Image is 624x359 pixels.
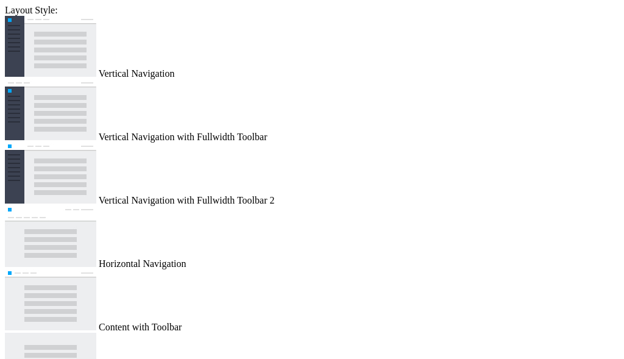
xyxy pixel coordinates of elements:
img: vertical-nav-with-full-toolbar-2.jpg [5,143,96,204]
md-radio-button: Vertical Navigation [5,16,619,79]
span: Content with Toolbar [99,322,182,332]
span: Vertical Navigation with Fullwidth Toolbar [99,132,268,142]
span: Vertical Navigation with Fullwidth Toolbar 2 [99,195,275,205]
img: vertical-nav.jpg [5,16,96,77]
md-radio-button: Vertical Navigation with Fullwidth Toolbar [5,79,619,143]
md-radio-button: Vertical Navigation with Fullwidth Toolbar 2 [5,143,619,206]
md-radio-button: Horizontal Navigation [5,206,619,269]
span: Vertical Navigation [99,68,175,79]
span: Horizontal Navigation [99,258,186,269]
img: content-with-toolbar.jpg [5,269,96,330]
img: vertical-nav-with-full-toolbar.jpg [5,79,96,140]
div: Layout Style: [5,5,619,16]
md-radio-button: Content with Toolbar [5,269,619,333]
img: horizontal-nav.jpg [5,206,96,267]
